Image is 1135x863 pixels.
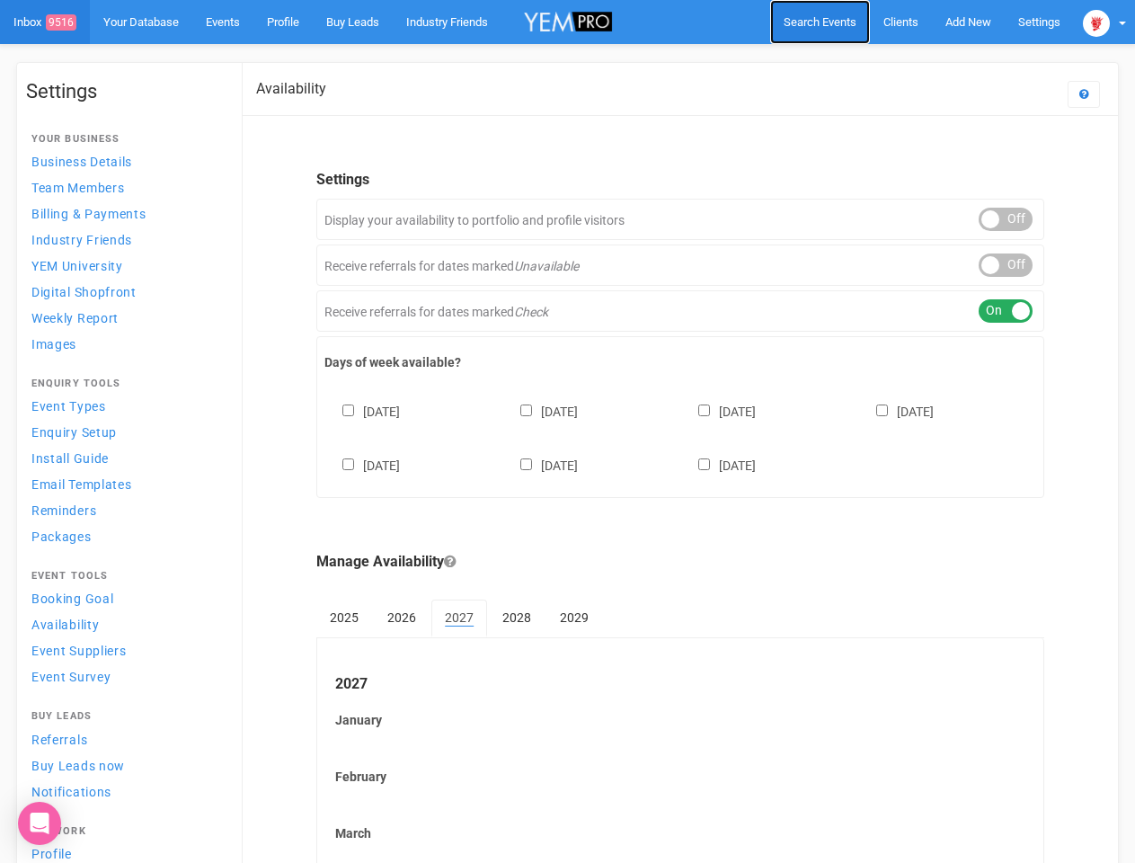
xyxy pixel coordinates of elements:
h4: Your Business [31,134,218,145]
label: January [335,711,1025,729]
h4: Enquiry Tools [31,378,218,389]
span: Search Events [784,15,856,29]
input: [DATE] [876,405,888,416]
a: 2028 [489,600,545,636]
label: [DATE] [858,401,934,421]
input: [DATE] [698,458,710,470]
a: Billing & Payments [26,201,224,226]
div: Receive referrals for dates marked [316,290,1044,332]
legend: Manage Availability [316,552,1044,573]
a: 2026 [374,600,430,636]
span: Event Survey [31,670,111,684]
h2: Availability [256,81,326,97]
span: Images [31,337,76,351]
span: YEM University [31,259,123,273]
a: Availability [26,612,224,636]
input: [DATE] [342,405,354,416]
span: Digital Shopfront [31,285,137,299]
a: Packages [26,524,224,548]
span: Email Templates [31,477,132,492]
span: Notifications [31,785,111,799]
legend: 2027 [335,674,1025,695]
span: Packages [31,529,92,544]
input: [DATE] [698,405,710,416]
a: Install Guide [26,446,224,470]
span: Weekly Report [31,311,119,325]
label: March [335,824,1025,842]
label: [DATE] [324,401,400,421]
a: Event Suppliers [26,638,224,663]
a: 2027 [431,600,487,637]
a: Enquiry Setup [26,420,224,444]
a: Notifications [26,779,224,804]
span: Business Details [31,155,132,169]
a: Referrals [26,727,224,752]
span: Billing & Payments [31,207,146,221]
h4: Event Tools [31,571,218,582]
span: Reminders [31,503,96,518]
label: [DATE] [502,401,578,421]
a: Digital Shopfront [26,280,224,304]
a: Reminders [26,498,224,522]
span: Event Suppliers [31,644,127,658]
a: Weekly Report [26,306,224,330]
input: [DATE] [342,458,354,470]
a: Business Details [26,149,224,173]
div: Open Intercom Messenger [18,802,61,845]
a: YEM University [26,254,224,278]
a: Buy Leads now [26,753,224,778]
div: Receive referrals for dates marked [316,245,1044,286]
a: Team Members [26,175,224,200]
span: Team Members [31,181,124,195]
a: Event Survey [26,664,224,689]
input: [DATE] [520,458,532,470]
span: Booking Goal [31,592,113,606]
a: Images [26,332,224,356]
span: Availability [31,618,99,632]
a: 2029 [546,600,602,636]
a: 2025 [316,600,372,636]
label: Days of week available? [324,353,1036,371]
label: [DATE] [502,455,578,475]
label: February [335,768,1025,786]
a: Industry Friends [26,227,224,252]
span: 9516 [46,14,76,31]
span: Clients [883,15,918,29]
span: Enquiry Setup [31,425,117,440]
label: [DATE] [324,455,400,475]
div: Display your availability to portfolio and profile visitors [316,199,1044,240]
span: Install Guide [31,451,109,466]
img: open-uri20250107-2-1pbi2ie [1083,10,1110,37]
span: Add New [945,15,991,29]
h4: Buy Leads [31,711,218,722]
a: Booking Goal [26,586,224,610]
span: Event Types [31,399,106,414]
em: Check [514,305,548,319]
label: [DATE] [680,455,756,475]
a: Email Templates [26,472,224,496]
legend: Settings [316,170,1044,191]
input: [DATE] [520,405,532,416]
a: Event Types [26,394,224,418]
label: [DATE] [680,401,756,421]
em: Unavailable [514,259,579,273]
h4: Network [31,826,218,837]
h1: Settings [26,81,224,102]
